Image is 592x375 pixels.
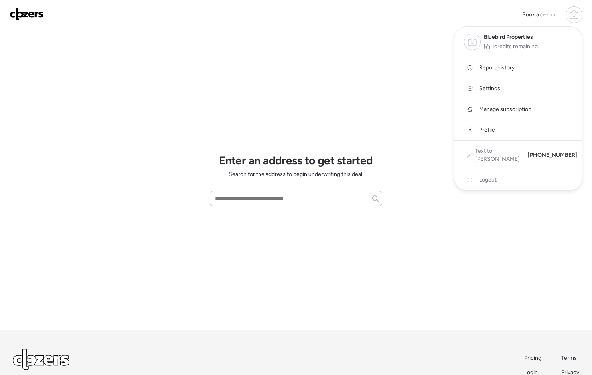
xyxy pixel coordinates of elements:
span: Terms [561,355,577,361]
span: Text to [PERSON_NAME] [475,147,521,163]
a: Settings [454,78,582,99]
a: Pricing [524,354,542,362]
span: Book a demo [522,11,555,18]
span: Profile [479,126,495,134]
span: Bluebird Properties [484,33,533,41]
span: 1 credits remaining [492,43,538,51]
a: Terms [561,354,579,362]
span: Manage subscription [479,105,531,113]
a: Report history [454,57,582,78]
img: Logo Light [13,349,69,370]
a: Text to [PERSON_NAME] [467,147,521,163]
a: Profile [454,120,582,140]
span: [PHONE_NUMBER] [528,151,577,159]
span: Pricing [524,355,541,361]
span: Settings [479,85,500,93]
span: Logout [479,176,497,184]
span: Report history [479,64,515,72]
img: Logo [10,8,44,20]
